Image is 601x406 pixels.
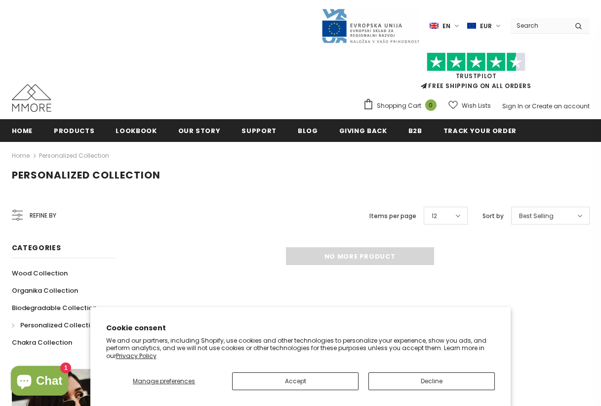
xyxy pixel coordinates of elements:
span: Categories [12,243,61,253]
img: i-lang-1.png [430,22,439,30]
h2: Cookie consent [106,323,495,333]
a: Products [54,119,94,141]
span: EUR [480,21,492,31]
a: Home [12,150,30,162]
a: Blog [298,119,318,141]
span: FREE SHIPPING ON ALL ORDERS [363,57,590,90]
span: Manage preferences [133,377,195,385]
a: Lookbook [116,119,157,141]
button: Manage preferences [106,372,222,390]
span: Best Selling [519,211,554,221]
a: Shopping Cart 0 [363,98,441,113]
a: B2B [408,119,422,141]
span: Giving back [339,126,387,135]
a: Wood Collection [12,265,68,282]
span: Products [54,126,94,135]
a: Privacy Policy [116,352,157,360]
a: Track your order [443,119,517,141]
span: Wish Lists [462,101,491,111]
span: Personalized Collection [20,320,98,330]
input: Search Site [511,18,567,33]
span: Lookbook [116,126,157,135]
span: Track your order [443,126,517,135]
span: B2B [408,126,422,135]
label: Sort by [482,211,504,221]
span: 12 [432,211,437,221]
span: Our Story [178,126,221,135]
span: support [241,126,277,135]
a: Biodegradable Collection [12,299,97,316]
a: Personalized Collection [12,316,98,334]
a: support [241,119,277,141]
span: Biodegradable Collection [12,303,97,313]
span: Chakra Collection [12,338,72,347]
span: or [524,102,530,110]
a: Our Story [178,119,221,141]
span: Home [12,126,33,135]
span: Wood Collection [12,269,68,278]
a: Home [12,119,33,141]
span: Personalized Collection [12,168,160,182]
a: Trustpilot [456,72,497,80]
span: en [442,21,450,31]
label: Items per page [369,211,416,221]
button: Accept [232,372,359,390]
a: Create an account [532,102,590,110]
a: Chakra Collection [12,334,72,351]
img: Javni Razpis [321,8,420,44]
span: Organika Collection [12,286,78,295]
inbox-online-store-chat: Shopify online store chat [8,366,71,398]
img: MMORE Cases [12,84,51,112]
a: Personalized Collection [39,151,109,160]
a: Sign In [502,102,523,110]
span: Refine by [30,210,56,221]
span: Shopping Cart [377,101,421,111]
span: Blog [298,126,318,135]
button: Decline [368,372,495,390]
a: Wish Lists [448,97,491,114]
a: Giving back [339,119,387,141]
span: 0 [425,99,437,111]
a: Organika Collection [12,282,78,299]
p: We and our partners, including Shopify, use cookies and other technologies to personalize your ex... [106,337,495,360]
img: Trust Pilot Stars [427,52,525,72]
a: Javni Razpis [321,21,420,30]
